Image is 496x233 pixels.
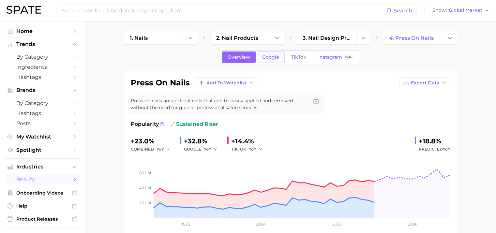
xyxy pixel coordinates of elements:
[257,51,285,63] a: Google
[184,31,198,44] button: Change Category
[170,122,175,127] img: sustained riser
[5,26,80,36] a: Home
[16,87,68,93] span: Brands
[394,7,412,14] span: Search
[131,145,175,153] div: combined
[61,5,386,16] input: Search here for a brand, industry, or ingredient
[443,31,457,44] button: Change Category
[5,132,80,142] a: My Watchlist
[16,100,68,106] span: by Category
[216,35,258,41] span: 2. nail products
[5,52,80,62] a: by Category
[399,77,450,88] button: Export Data
[16,54,68,60] span: by Category
[206,80,247,86] span: Add to Watchlist
[231,136,267,146] div: +14.4%
[7,6,41,14] img: SPATE
[170,120,218,128] span: sustained riser
[16,203,68,209] span: Help
[419,136,450,146] div: +18.8%
[16,64,68,70] span: Ingredients
[5,85,80,95] button: Brands
[16,74,68,80] span: Hashtags
[356,31,370,44] button: Change Category
[383,31,443,44] a: 4. press on nails
[16,120,68,126] span: Posts
[249,145,263,153] button: YoY
[5,108,80,118] a: Hashtags
[131,136,175,146] div: +23.0%
[256,222,266,226] tspan: 2024
[204,145,218,153] button: YoY
[332,222,342,226] tspan: 2025
[389,35,434,41] span: 4. press on nails
[419,145,450,153] span: Predicted
[195,77,257,88] button: Add to Watchlist
[5,118,80,128] a: Posts
[345,54,352,60] span: Beta
[303,35,351,41] span: 3. nail design products
[204,146,211,152] span: YoY
[130,35,148,41] span: 1. nails
[262,54,279,60] span: Google
[16,41,68,47] span: Trends
[249,146,256,152] span: YoY
[180,222,190,226] tspan: 2023
[16,134,68,140] span: My Watchlist
[16,216,68,222] span: Product Releases
[157,146,164,152] span: YoY
[16,164,68,170] span: Industries
[131,120,159,128] span: Popularity
[313,51,359,63] a: InstagramBeta
[16,190,68,196] span: Onboarding Videos
[443,147,450,152] span: YoY
[5,98,80,108] a: by Category
[411,80,440,86] span: Export Data
[157,145,171,153] button: YoY
[5,174,80,184] a: beauty
[222,51,256,63] a: Overview
[270,31,284,44] button: Change Category
[5,62,80,72] a: Ingredients
[16,28,68,34] span: Home
[184,145,222,153] div: GOOGLE
[432,8,447,12] span: Show
[228,54,250,60] span: Overview
[231,145,267,153] div: TIKTOK
[5,214,80,224] a: Product Releases
[5,39,80,49] button: Trends
[318,54,342,60] span: Instagram
[5,201,80,211] a: Help
[431,6,491,15] button: ShowGlobal Market
[184,136,222,146] div: +32.8%
[16,110,68,116] span: Hashtags
[297,31,356,44] a: 3. nail design products
[124,31,184,44] a: 1. nails
[5,72,80,82] a: Hashtags
[291,54,306,60] span: TikTok
[16,147,68,153] span: Spotlight
[286,51,312,63] a: TikTok
[131,79,190,87] h1: press on nails
[5,145,80,155] a: Spotlight
[5,188,80,198] a: Onboarding Videos
[131,97,308,111] span: Press on nails are artificial nails that can be easily applied and removed without the need for g...
[5,162,80,172] button: Industries
[16,176,68,182] span: beauty
[449,8,482,12] span: Global Market
[408,222,417,226] tspan: 2026
[211,31,270,44] a: 2. nail products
